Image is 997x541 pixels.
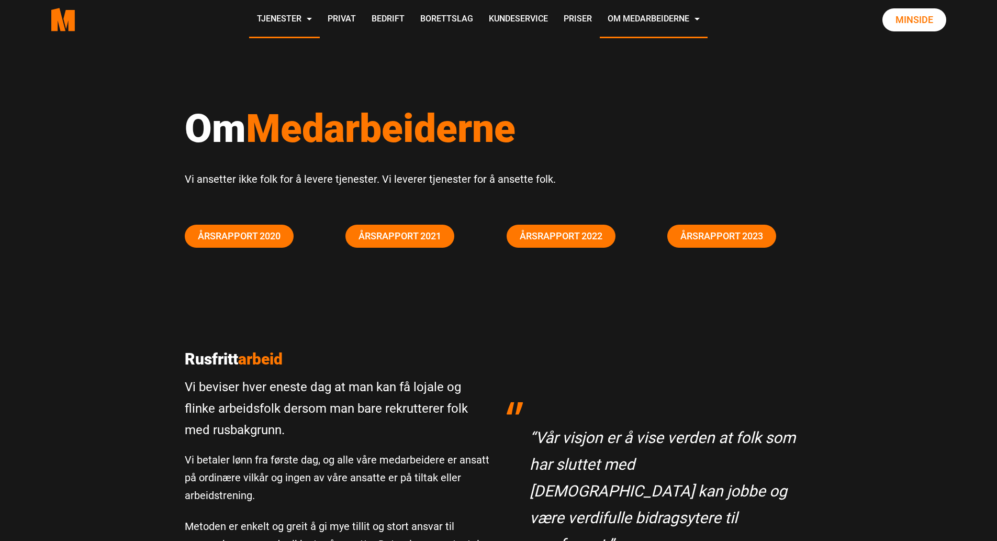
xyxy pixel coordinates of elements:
[185,350,491,369] p: Rusfritt
[185,451,491,504] p: Vi betaler lønn fra første dag, og alle våre medarbeidere er ansatt på ordinære vilkår og ingen a...
[882,8,946,31] a: Minside
[345,225,454,248] a: Årsrapport 2021
[481,1,556,38] a: Kundeservice
[185,105,813,152] h1: Om
[667,225,776,248] a: Årsrapport 2023
[185,225,294,248] a: Årsrapport 2020
[185,377,491,440] p: Vi beviser hver eneste dag at man kan få lojale og flinke arbeidsfolk dersom man bare rekrutterer...
[185,170,813,188] p: Vi ansetter ikke folk for å levere tjenester. Vi leverer tjenester for å ansette folk.
[320,1,364,38] a: Privat
[249,1,320,38] a: Tjenester
[238,350,283,368] span: arbeid
[556,1,600,38] a: Priser
[246,105,516,151] span: Medarbeiderne
[507,225,615,248] a: Årsrapport 2022
[412,1,481,38] a: Borettslag
[364,1,412,38] a: Bedrift
[600,1,708,38] a: Om Medarbeiderne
